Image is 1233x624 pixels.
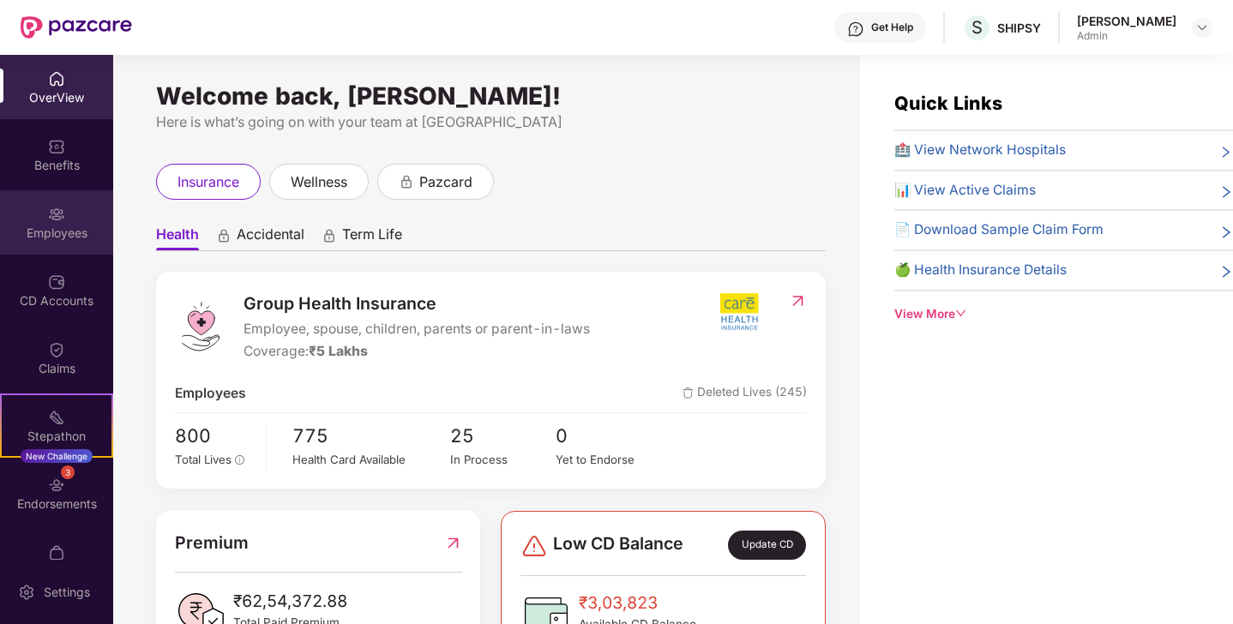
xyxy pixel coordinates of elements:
[450,451,556,469] div: In Process
[894,140,1066,161] span: 🏥 View Network Hospitals
[309,343,368,359] span: ₹5 Lakhs
[39,584,95,601] div: Settings
[1219,143,1233,161] span: right
[894,305,1233,323] div: View More
[894,92,1002,114] span: Quick Links
[894,219,1104,241] span: 📄 Download Sample Claim Form
[61,465,75,479] div: 3
[175,453,232,466] span: Total Lives
[971,17,983,38] span: S
[520,532,548,560] img: svg+xml;base64,PHN2ZyBpZD0iRGFuZ2VyLTMyeDMyIiB4bWxucz0iaHR0cDovL3d3dy53My5vcmcvMjAwMC9zdmciIHdpZH...
[48,70,65,87] img: svg+xml;base64,PHN2ZyBpZD0iSG9tZSIgeG1sbnM9Imh0dHA6Ly93d3cudzMub3JnLzIwMDAvc3ZnIiB3aWR0aD0iMjAiIG...
[1219,223,1233,241] span: right
[450,422,556,450] span: 25
[789,292,807,309] img: RedirectIcon
[177,171,239,193] span: insurance
[244,291,590,317] span: Group Health Insurance
[244,341,590,363] div: Coverage:
[175,301,226,352] img: logo
[1077,13,1176,29] div: [PERSON_NAME]
[156,111,826,133] div: Here is what’s going on with your team at [GEOGRAPHIC_DATA]
[444,530,462,556] img: RedirectIcon
[556,451,661,469] div: Yet to Endorse
[728,531,806,560] div: Update CD
[175,422,254,450] span: 800
[1077,29,1176,43] div: Admin
[683,387,694,399] img: deleteIcon
[48,544,65,561] img: svg+xml;base64,PHN2ZyBpZD0iTXlfT3JkZXJzIiBkYXRhLW5hbWU9Ik15IE9yZGVycyIgeG1sbnM9Imh0dHA6Ly93d3cudz...
[894,260,1067,281] span: 🍏 Health Insurance Details
[419,171,472,193] span: pazcard
[1219,183,1233,201] span: right
[237,225,304,250] span: Accidental
[48,206,65,223] img: svg+xml;base64,PHN2ZyBpZD0iRW1wbG95ZWVzIiB4bWxucz0iaHR0cDovL3d3dy53My5vcmcvMjAwMC9zdmciIHdpZHRoPS...
[48,477,65,494] img: svg+xml;base64,PHN2ZyBpZD0iRW5kb3JzZW1lbnRzIiB4bWxucz0iaHR0cDovL3d3dy53My5vcmcvMjAwMC9zdmciIHdpZH...
[322,227,337,243] div: animation
[1219,263,1233,281] span: right
[233,588,347,614] span: ₹62,54,372.88
[244,319,590,340] span: Employee, spouse, children, parents or parent-in-laws
[156,225,199,250] span: Health
[156,89,826,103] div: Welcome back, [PERSON_NAME]!
[48,341,65,358] img: svg+xml;base64,PHN2ZyBpZD0iQ2xhaW0iIHhtbG5zPSJodHRwOi8vd3d3LnczLm9yZy8yMDAwL3N2ZyIgd2lkdGg9IjIwIi...
[847,21,864,38] img: svg+xml;base64,PHN2ZyBpZD0iSGVscC0zMngzMiIgeG1sbnM9Imh0dHA6Ly93d3cudzMub3JnLzIwMDAvc3ZnIiB3aWR0aD...
[291,171,347,193] span: wellness
[21,449,93,463] div: New Challenge
[1195,21,1209,34] img: svg+xml;base64,PHN2ZyBpZD0iRHJvcGRvd24tMzJ4MzIiIHhtbG5zPSJodHRwOi8vd3d3LnczLm9yZy8yMDAwL3N2ZyIgd2...
[48,409,65,426] img: svg+xml;base64,PHN2ZyB4bWxucz0iaHR0cDovL3d3dy53My5vcmcvMjAwMC9zdmciIHdpZHRoPSIyMSIgaGVpZ2h0PSIyMC...
[235,455,245,465] span: info-circle
[175,530,249,556] span: Premium
[292,422,450,450] span: 775
[553,531,683,560] span: Low CD Balance
[48,273,65,291] img: svg+xml;base64,PHN2ZyBpZD0iQ0RfQWNjb3VudHMiIGRhdGEtbmFtZT0iQ0QgQWNjb3VudHMiIHhtbG5zPSJodHRwOi8vd3...
[292,451,450,469] div: Health Card Available
[342,225,402,250] span: Term Life
[48,138,65,155] img: svg+xml;base64,PHN2ZyBpZD0iQmVuZWZpdHMiIHhtbG5zPSJodHRwOi8vd3d3LnczLm9yZy8yMDAwL3N2ZyIgd2lkdGg9Ij...
[997,20,1041,36] div: SHIPSY
[175,383,246,405] span: Employees
[216,227,232,243] div: animation
[683,383,807,405] span: Deleted Lives (245)
[18,584,35,601] img: svg+xml;base64,PHN2ZyBpZD0iU2V0dGluZy0yMHgyMCIgeG1sbnM9Imh0dHA6Ly93d3cudzMub3JnLzIwMDAvc3ZnIiB3aW...
[871,21,913,34] div: Get Help
[2,428,111,445] div: Stepathon
[894,180,1036,201] span: 📊 View Active Claims
[707,291,772,333] img: insurerIcon
[579,590,696,615] span: ₹3,03,823
[556,422,661,450] span: 0
[955,308,967,320] span: down
[21,16,132,39] img: New Pazcare Logo
[399,173,414,189] div: animation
